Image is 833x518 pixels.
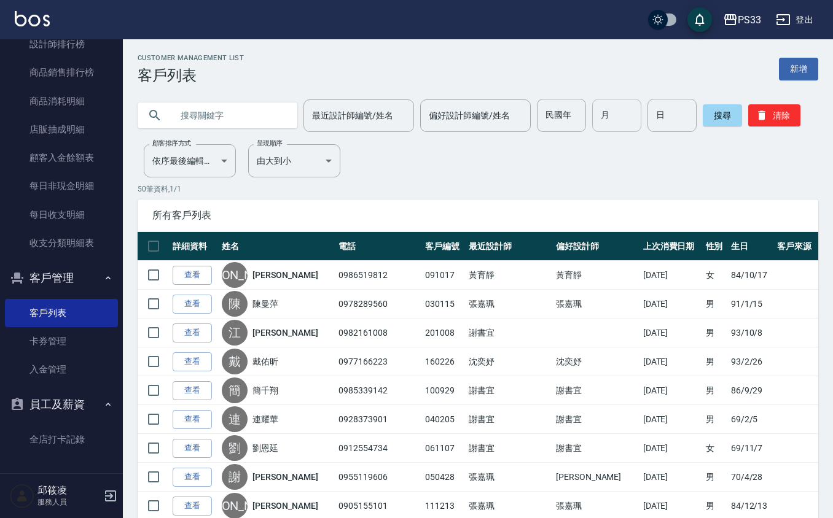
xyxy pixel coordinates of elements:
h3: 客戶列表 [138,67,244,84]
a: 查看 [173,410,212,429]
td: 沈奕妤 [466,347,553,376]
td: 0928373901 [335,405,422,434]
div: 連 [222,406,248,432]
td: 男 [703,463,728,492]
div: 謝 [222,464,248,490]
td: 0982161008 [335,319,422,347]
button: 清除 [748,104,800,126]
div: [PERSON_NAME] [222,262,248,288]
a: 每日非現金明細 [5,172,118,200]
button: save [687,7,712,32]
a: 新增 [779,58,818,80]
button: 登出 [771,9,818,31]
td: 0985339142 [335,376,422,405]
th: 最近設計師 [466,232,553,261]
a: [PERSON_NAME] [252,327,318,339]
td: 張嘉珮 [466,463,553,492]
a: 陳曼萍 [252,298,278,310]
td: 091017 [422,261,466,290]
td: 男 [703,405,728,434]
button: 搜尋 [703,104,742,126]
td: 張嘉珮 [466,290,553,319]
td: [DATE] [640,463,703,492]
div: 簡 [222,377,248,403]
a: 入金管理 [5,355,118,384]
div: 陳 [222,291,248,317]
a: 商品消耗明細 [5,87,118,115]
td: 100929 [422,376,466,405]
a: 查看 [173,323,212,342]
td: 謝書宜 [553,405,640,434]
button: PS33 [718,7,766,33]
td: 謝書宜 [553,376,640,405]
a: 查看 [173,266,212,285]
a: 連耀華 [252,413,278,425]
img: Logo [15,11,50,26]
td: 69/2/5 [728,405,775,434]
a: 店販抽成明細 [5,115,118,144]
td: 0977166223 [335,347,422,376]
td: 女 [703,261,728,290]
td: [DATE] [640,290,703,319]
div: 由大到小 [248,144,340,177]
td: [DATE] [640,261,703,290]
a: 客戶列表 [5,299,118,327]
td: 0955119606 [335,463,422,492]
a: 查看 [173,497,212,516]
td: 謝書宜 [466,405,553,434]
a: 全店打卡記錄 [5,425,118,454]
th: 上次消費日期 [640,232,703,261]
p: 服務人員 [37,497,100,508]
button: 客戶管理 [5,262,118,294]
td: 91/1/15 [728,290,775,319]
td: 160226 [422,347,466,376]
td: 040205 [422,405,466,434]
a: 劉恩廷 [252,442,278,454]
td: [DATE] [640,376,703,405]
td: 沈奕妤 [553,347,640,376]
input: 搜尋關鍵字 [172,99,287,132]
td: [DATE] [640,434,703,463]
td: [PERSON_NAME] [553,463,640,492]
td: 男 [703,376,728,405]
th: 姓名 [219,232,335,261]
img: Person [10,484,34,508]
td: 黃育靜 [466,261,553,290]
a: [PERSON_NAME] [252,471,318,483]
a: 卡券管理 [5,327,118,355]
a: 顧客入金餘額表 [5,144,118,172]
td: 男 [703,347,728,376]
div: PS33 [738,12,761,28]
div: 劉 [222,435,248,461]
th: 客戶來源 [774,232,818,261]
a: 收支分類明細表 [5,229,118,257]
td: [DATE] [640,405,703,434]
a: 戴佑昕 [252,355,278,368]
td: 050428 [422,463,466,492]
td: 69/11/7 [728,434,775,463]
th: 生日 [728,232,775,261]
td: 男 [703,290,728,319]
div: 江 [222,320,248,346]
th: 詳細資料 [170,232,219,261]
a: 商品銷售排行榜 [5,58,118,87]
td: 0986519812 [335,261,422,290]
a: 查看 [173,468,212,487]
td: 061107 [422,434,466,463]
th: 電話 [335,232,422,261]
td: 030115 [422,290,466,319]
a: [PERSON_NAME] [252,500,318,512]
div: 戴 [222,349,248,374]
td: 女 [703,434,728,463]
label: 顧客排序方式 [152,139,191,148]
p: 50 筆資料, 1 / 1 [138,184,818,195]
h2: Customer Management List [138,54,244,62]
td: 93/2/26 [728,347,775,376]
th: 偏好設計師 [553,232,640,261]
a: 查看 [173,381,212,400]
a: 查看 [173,352,212,371]
td: 謝書宜 [466,319,553,347]
a: 查看 [173,439,212,458]
td: 黃育靜 [553,261,640,290]
td: 男 [703,319,728,347]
